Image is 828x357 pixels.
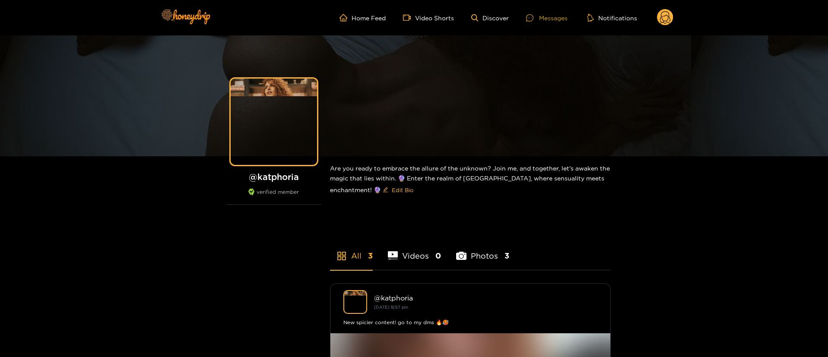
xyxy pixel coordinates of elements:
[330,231,373,270] li: All
[403,14,415,22] span: video-camera
[504,250,509,261] span: 3
[435,250,441,261] span: 0
[330,156,611,204] div: Are you ready to embrace the allure of the unknown? Join me, and together, let's awaken the magic...
[585,13,640,22] button: Notifications
[343,290,367,314] img: katphoria
[374,294,597,302] div: @ katphoria
[456,231,509,270] li: Photos
[339,14,352,22] span: home
[226,171,321,182] h1: @ katphoria
[403,14,454,22] a: Video Shorts
[388,231,441,270] li: Videos
[336,251,347,261] span: appstore
[339,14,386,22] a: Home Feed
[368,250,373,261] span: 3
[471,14,509,22] a: Discover
[392,186,413,194] span: Edit Bio
[343,318,597,327] div: New spicier content! go to my dms 🔥🥵
[374,305,408,310] small: [DATE] 18:57 pm
[381,183,415,197] button: editEdit Bio
[226,189,321,205] div: verified member
[526,13,568,23] div: Messages
[383,187,388,193] span: edit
